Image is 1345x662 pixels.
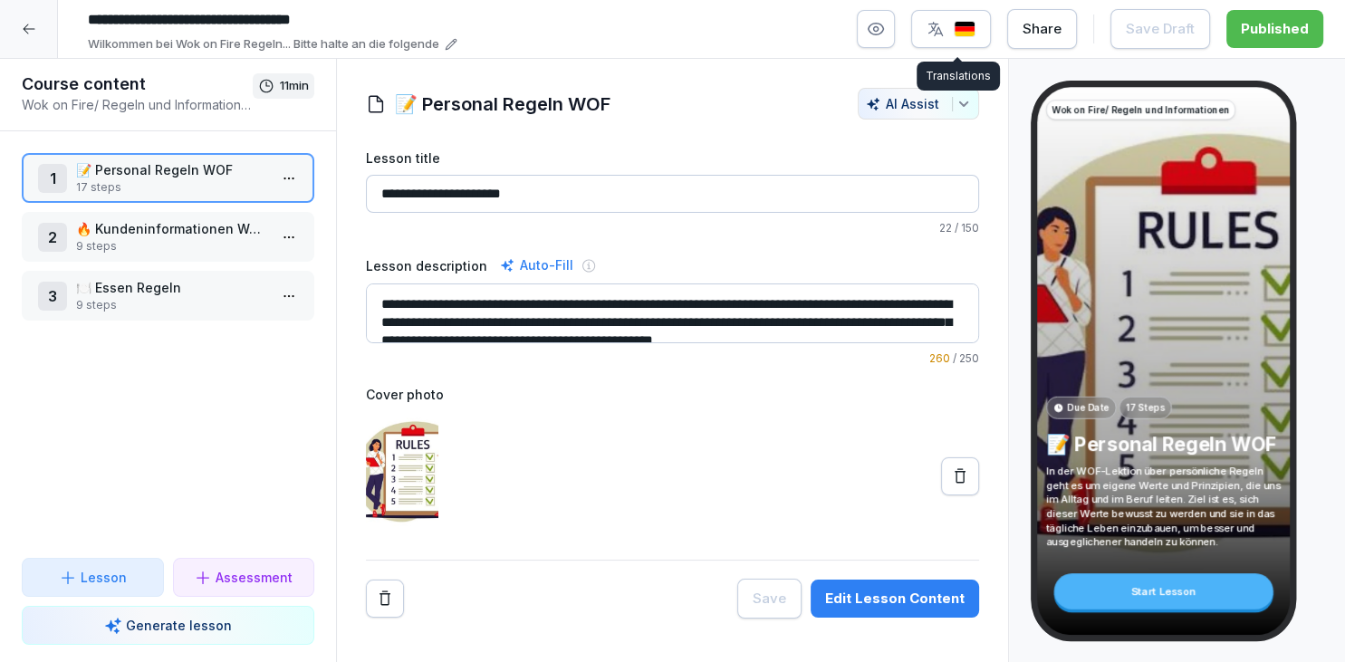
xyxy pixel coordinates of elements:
[366,580,404,618] button: Remove
[126,616,232,635] p: Generate lesson
[22,558,164,597] button: Lesson
[917,62,1000,91] div: Translations
[173,558,315,597] button: Assessment
[753,589,786,609] div: Save
[954,21,975,38] img: de.svg
[366,149,979,168] label: Lesson title
[1126,19,1195,39] div: Save Draft
[22,95,253,114] p: Wok on Fire/ Regeln und Informationen
[1226,10,1323,48] button: Published
[88,35,439,53] p: Wilkommen bei Wok on Fire Regeln... Bitte halte an die folgende
[1052,103,1229,117] p: Wok on Fire/ Regeln und Informationen
[866,96,971,111] div: AI Assist
[1007,9,1077,49] button: Share
[366,385,979,404] label: Cover photo
[22,73,253,95] h1: Course content
[216,568,293,587] p: Assessment
[22,153,314,203] div: 1📝 Personal Regeln WOF17 steps
[76,219,267,238] p: 🔥 Kundeninformationen Wok on Fire [GEOGRAPHIC_DATA]
[366,256,487,275] label: Lesson description
[1067,401,1109,415] p: Due Date
[1046,432,1281,456] p: 📝 Personal Regeln WOF
[366,411,438,542] img: ryo8w7tf9g2y74ce7vv06s7u.png
[76,297,267,313] p: 9 steps
[825,589,965,609] div: Edit Lesson Content
[1126,401,1165,415] p: 17 Steps
[811,580,979,618] button: Edit Lesson Content
[38,164,67,193] div: 1
[737,579,802,619] button: Save
[1023,19,1062,39] div: Share
[1046,464,1281,549] p: In der WOF-Lektion über persönliche Regeln geht es um eigene Werte und Prinzipien, die uns im All...
[280,77,309,95] p: 11 min
[38,223,67,252] div: 2
[76,238,267,254] p: 9 steps
[76,278,267,297] p: 🍽️ Essen Regeln
[496,254,577,276] div: Auto-Fill
[1053,573,1273,609] div: Start Lesson
[76,179,267,196] p: 17 steps
[366,350,979,367] p: / 250
[929,351,950,365] span: 260
[38,282,67,311] div: 3
[76,160,267,179] p: 📝 Personal Regeln WOF
[22,212,314,262] div: 2🔥 Kundeninformationen Wok on Fire [GEOGRAPHIC_DATA]9 steps
[1241,19,1309,39] div: Published
[22,606,314,645] button: Generate lesson
[1110,9,1210,49] button: Save Draft
[858,88,979,120] button: AI Assist
[939,221,952,235] span: 22
[395,91,610,118] h1: 📝 Personal Regeln WOF
[81,568,127,587] p: Lesson
[366,220,979,236] p: / 150
[22,271,314,321] div: 3🍽️ Essen Regeln9 steps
